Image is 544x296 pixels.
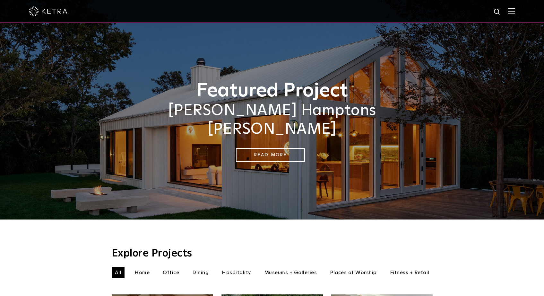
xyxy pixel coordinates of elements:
li: Home [131,267,153,278]
li: Museums + Galleries [261,267,320,278]
li: Office [160,267,182,278]
img: search icon [493,8,501,16]
a: Read More [236,148,305,162]
h3: Explore Projects [112,248,433,259]
h2: [PERSON_NAME] Hamptons [PERSON_NAME] [112,102,433,139]
li: All [112,267,125,278]
img: ketra-logo-2019-white [29,6,67,16]
li: Places of Worship [327,267,380,278]
li: Dining [189,267,212,278]
li: Fitness + Retail [387,267,433,278]
img: Hamburger%20Nav.svg [508,8,515,14]
h1: Featured Project [112,80,433,102]
li: Hospitality [219,267,254,278]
